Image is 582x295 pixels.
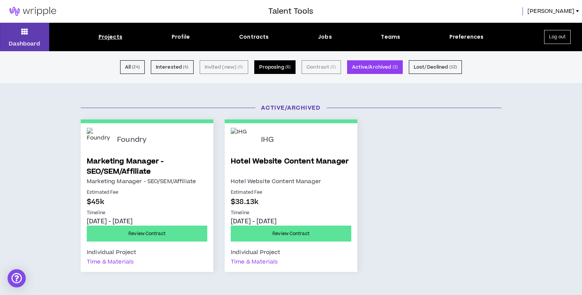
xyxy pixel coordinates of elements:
a: Hotel Website Content Manager [231,156,351,177]
div: Contracts [239,33,269,41]
img: Foundry [87,128,111,152]
p: Hotel Website Content Manager [231,177,351,186]
div: Teams [381,33,400,41]
p: Estimated Fee [231,189,351,196]
div: Preferences [449,33,484,41]
button: Interested (4) [151,60,194,74]
button: Proposing (6) [254,60,296,74]
div: Time & Materials [231,257,278,267]
h3: Active/Archived [75,104,507,112]
p: Dashboard [9,40,40,48]
div: Open Intercom Messenger [8,269,26,287]
p: Estimated Fee [87,189,207,196]
button: Lost/Declined (12) [409,60,462,74]
button: Invited (new) (0) [200,60,248,74]
small: ( 24 ) [132,64,140,71]
p: [DATE] - [DATE] [231,217,351,226]
small: ( 12 ) [449,64,457,71]
div: Individual Project [231,248,280,257]
small: ( 0 ) [330,64,336,71]
small: ( 0 ) [238,64,243,71]
a: Review Contract [231,226,351,242]
div: Jobs [318,33,332,41]
p: Marketing Manager - SEO/SEM/Affiliate [87,177,207,186]
button: Log out [544,30,571,44]
p: Foundry [117,136,147,144]
small: ( 4 ) [183,64,188,71]
p: [DATE] - [DATE] [87,217,207,226]
h3: Talent Tools [268,6,313,17]
button: Contract (0) [302,60,341,74]
div: Individual Project [87,248,136,257]
p: IHG [261,136,274,144]
span: [PERSON_NAME] [527,7,574,16]
div: Profile [172,33,190,41]
p: $38.13k [231,197,351,207]
small: ( 6 ) [285,64,291,71]
p: Timeline [231,210,351,217]
div: Time & Materials [87,257,134,267]
button: Active/Archived (2) [347,60,403,74]
img: IHG [231,128,255,152]
button: All (24) [120,60,145,74]
a: Marketing Manager - SEO/SEM/Affiliate [87,156,207,177]
small: ( 2 ) [393,64,398,71]
p: $45k [87,197,207,207]
p: Timeline [87,210,207,217]
a: Review Contract [87,226,207,242]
